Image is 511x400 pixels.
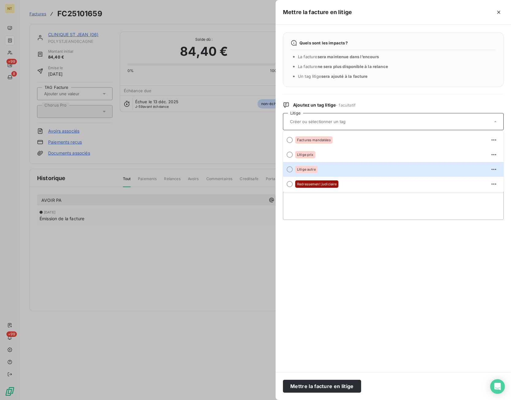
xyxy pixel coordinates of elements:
[299,40,348,45] span: Quels sont les impacts ?
[293,102,356,108] span: Ajoutez un tag litige
[336,103,356,108] span: - facultatif
[298,54,379,59] span: La facture
[289,119,379,124] input: Créer ou sélectionner un tag
[283,8,352,17] h5: Mettre la facture en litige
[318,54,379,59] span: sera maintenue dans l’encours
[321,74,368,79] span: sera ajouté à la facture
[318,64,388,69] span: ne sera plus disponible à la relance
[298,74,368,79] span: Un tag litige
[490,379,505,394] div: Open Intercom Messenger
[297,138,331,142] span: Factures mandatées
[298,64,388,69] span: La facture
[297,168,316,171] span: Litige autre
[297,182,337,186] span: Redressement judiciaire
[283,380,361,393] button: Mettre la facture en litige
[297,153,314,157] span: Litige prix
